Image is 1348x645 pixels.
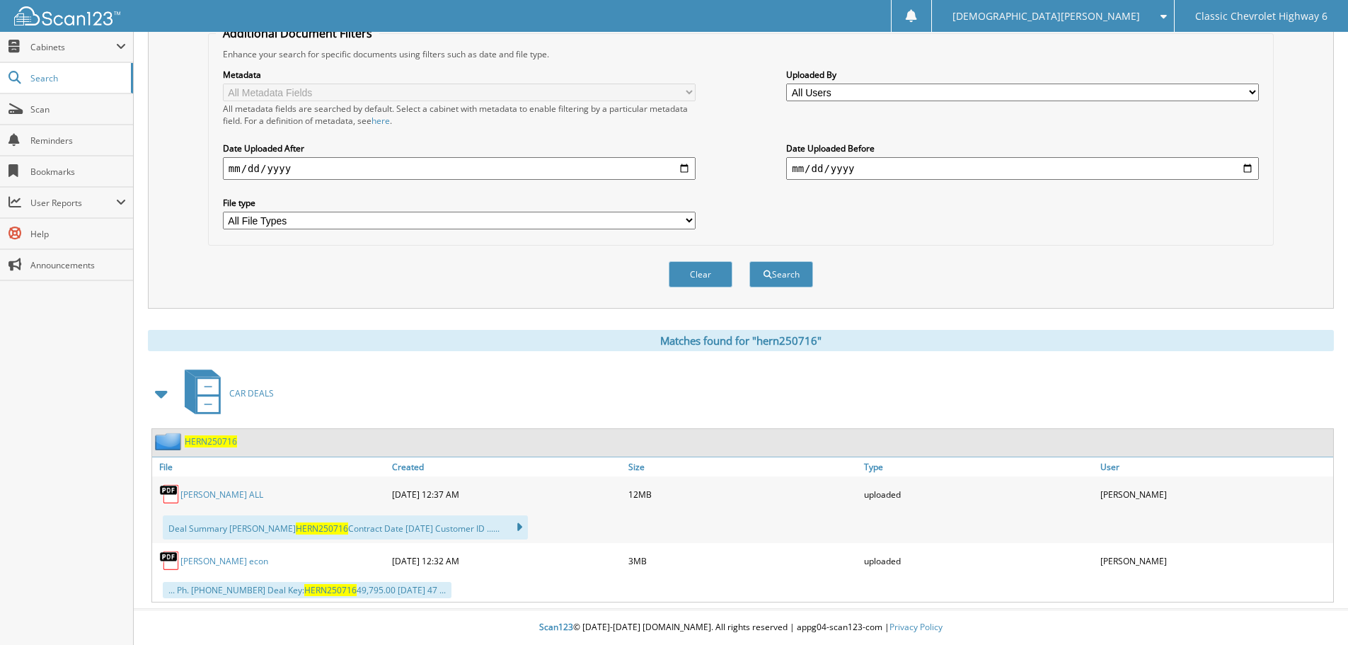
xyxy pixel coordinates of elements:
span: Bookmarks [30,166,126,178]
span: HERN250716 [296,523,348,535]
img: folder2.png [155,433,185,450]
img: PDF.png [159,484,180,505]
span: Reminders [30,135,126,147]
label: Date Uploaded After [223,142,696,154]
a: User [1097,457,1333,476]
div: ... Ph. [PHONE_NUMBER] Deal Key: 49,795.00 [DATE] 47 ... [163,582,451,598]
button: Search [749,261,813,287]
div: [DATE] 12:37 AM [388,480,625,508]
a: Created [388,457,625,476]
a: HERN250716 [185,435,237,447]
span: Announcements [30,259,126,271]
div: [PERSON_NAME] [1097,480,1333,508]
span: HERN250716 [304,584,357,596]
span: Cabinets [30,41,116,53]
div: uploaded [860,547,1097,575]
span: Scan [30,103,126,115]
a: [PERSON_NAME] econ [180,555,268,567]
div: Enhance your search for specific documents using filters such as date and file type. [216,48,1266,60]
input: start [223,157,696,180]
img: scan123-logo-white.svg [14,6,120,25]
a: Privacy Policy [889,621,943,633]
label: Date Uploaded Before [786,142,1259,154]
img: PDF.png [159,550,180,571]
a: [PERSON_NAME] ALL [180,489,263,501]
label: Metadata [223,69,696,81]
a: Type [860,457,1097,476]
button: Clear [669,261,732,287]
div: [DATE] 12:32 AM [388,547,625,575]
label: File type [223,197,696,209]
input: end [786,157,1259,180]
div: 12MB [625,480,861,508]
legend: Additional Document Filters [216,25,379,41]
div: © [DATE]-[DATE] [DOMAIN_NAME]. All rights reserved | appg04-scan123-com | [134,610,1348,645]
span: [DEMOGRAPHIC_DATA][PERSON_NAME] [952,12,1140,21]
div: All metadata fields are searched by default. Select a cabinet with metadata to enable filtering b... [223,103,696,127]
span: User Reports [30,197,116,209]
a: here [371,115,390,127]
a: File [152,457,388,476]
span: Search [30,72,124,84]
span: Scan123 [539,621,573,633]
iframe: Chat Widget [1277,577,1348,645]
a: CAR DEALS [176,365,274,421]
span: Help [30,228,126,240]
div: [PERSON_NAME] [1097,547,1333,575]
div: Matches found for "hern250716" [148,330,1334,351]
label: Uploaded By [786,69,1259,81]
a: Size [625,457,861,476]
span: Classic Chevrolet Highway 6 [1195,12,1327,21]
span: CAR DEALS [229,387,274,399]
div: 3MB [625,547,861,575]
div: uploaded [860,480,1097,508]
div: Deal Summary [PERSON_NAME] Contract Date [DATE] Customer ID ...... [163,515,528,540]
